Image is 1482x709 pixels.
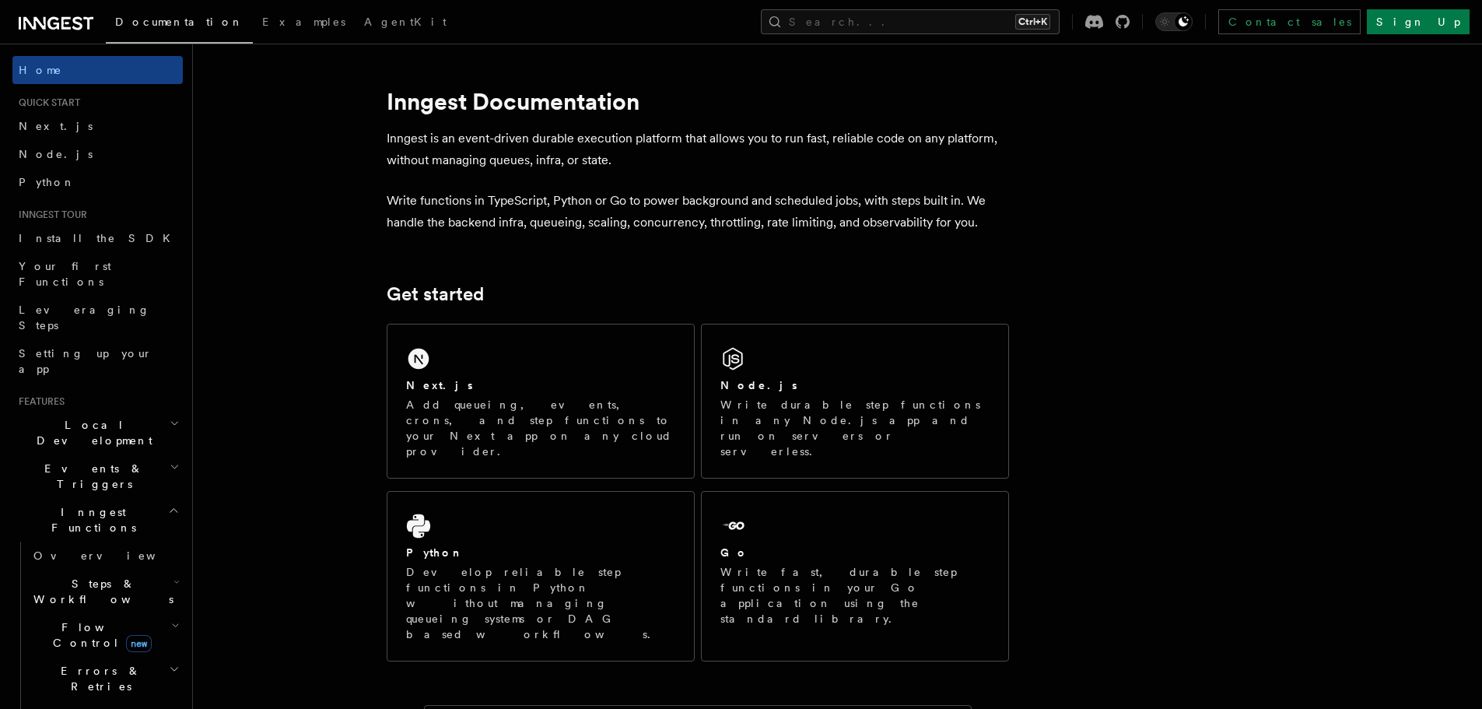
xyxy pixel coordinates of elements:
[33,549,194,562] span: Overview
[27,657,183,700] button: Errors & Retries
[12,461,170,492] span: Events & Triggers
[27,663,169,694] span: Errors & Retries
[720,377,797,393] h2: Node.js
[12,112,183,140] a: Next.js
[720,545,748,560] h2: Go
[19,62,62,78] span: Home
[387,128,1009,171] p: Inngest is an event-driven durable execution platform that allows you to run fast, reliable code ...
[19,304,150,332] span: Leveraging Steps
[12,224,183,252] a: Install the SDK
[387,190,1009,233] p: Write functions in TypeScript, Python or Go to power background and scheduled jobs, with steps bu...
[12,296,183,339] a: Leveraging Steps
[19,148,93,160] span: Node.js
[364,16,447,28] span: AgentKit
[19,260,111,288] span: Your first Functions
[253,5,355,42] a: Examples
[12,252,183,296] a: Your first Functions
[720,564,990,627] p: Write fast, durable step functions in your Go application using the standard library.
[12,168,183,196] a: Python
[27,570,183,613] button: Steps & Workflows
[12,339,183,383] a: Setting up your app
[19,176,75,188] span: Python
[12,395,65,408] span: Features
[27,576,173,607] span: Steps & Workflows
[1015,14,1050,30] kbd: Ctrl+K
[355,5,456,42] a: AgentKit
[387,87,1009,115] h1: Inngest Documentation
[12,56,183,84] a: Home
[19,120,93,132] span: Next.js
[12,417,170,448] span: Local Development
[406,564,675,642] p: Develop reliable step functions in Python without managing queueing systems or DAG based workflows.
[19,347,152,375] span: Setting up your app
[701,491,1009,662] a: GoWrite fast, durable step functions in your Go application using the standard library.
[701,324,1009,479] a: Node.jsWrite durable step functions in any Node.js app and run on servers or serverless.
[406,397,675,459] p: Add queueing, events, crons, and step functions to your Next app on any cloud provider.
[12,498,183,542] button: Inngest Functions
[1155,12,1193,31] button: Toggle dark mode
[27,613,183,657] button: Flow Controlnew
[406,545,464,560] h2: Python
[1218,9,1361,34] a: Contact sales
[387,324,695,479] a: Next.jsAdd queueing, events, crons, and step functions to your Next app on any cloud provider.
[19,232,180,244] span: Install the SDK
[115,16,243,28] span: Documentation
[12,97,80,109] span: Quick start
[12,209,87,221] span: Inngest tour
[720,397,990,459] p: Write durable step functions in any Node.js app and run on servers or serverless.
[27,619,171,651] span: Flow Control
[387,283,484,305] a: Get started
[761,9,1060,34] button: Search...Ctrl+K
[126,635,152,652] span: new
[12,411,183,455] button: Local Development
[27,542,183,570] a: Overview
[262,16,345,28] span: Examples
[12,504,168,535] span: Inngest Functions
[1367,9,1470,34] a: Sign Up
[387,491,695,662] a: PythonDevelop reliable step functions in Python without managing queueing systems or DAG based wo...
[106,5,253,44] a: Documentation
[406,377,473,393] h2: Next.js
[12,455,183,498] button: Events & Triggers
[12,140,183,168] a: Node.js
